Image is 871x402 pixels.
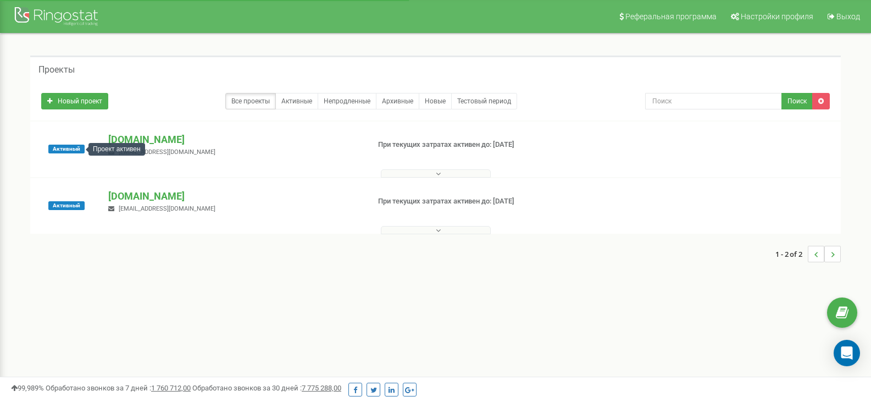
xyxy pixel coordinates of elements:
input: Поиск [645,93,782,109]
span: Выход [836,12,860,21]
a: Тестовый период [451,93,517,109]
p: При текущих затратах активен до: [DATE] [378,196,563,207]
span: Реферальная программа [625,12,717,21]
span: 1 - 2 of 2 [775,246,808,262]
span: 99,989% [11,384,44,392]
u: 1 760 712,00 [151,384,191,392]
a: Архивные [376,93,419,109]
a: Все проекты [225,93,276,109]
span: Активный [48,201,85,210]
div: Open Intercom Messenger [834,340,860,366]
h5: Проекты [38,65,75,75]
p: При текущих затратах активен до: [DATE] [378,140,563,150]
nav: ... [775,235,841,273]
span: [EMAIL_ADDRESS][DOMAIN_NAME] [119,205,215,212]
p: [DOMAIN_NAME] [108,133,360,147]
a: Непродленные [318,93,376,109]
a: Новый проект [41,93,108,109]
a: Активные [275,93,318,109]
button: Поиск [781,93,813,109]
span: Обработано звонков за 7 дней : [46,384,191,392]
span: Настройки профиля [741,12,813,21]
span: Активный [48,145,85,153]
span: Обработано звонков за 30 дней : [192,384,341,392]
p: [DOMAIN_NAME] [108,189,360,203]
u: 7 775 288,00 [302,384,341,392]
span: [EMAIL_ADDRESS][DOMAIN_NAME] [119,148,215,156]
div: Проект активен [88,143,145,156]
a: Новые [419,93,452,109]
